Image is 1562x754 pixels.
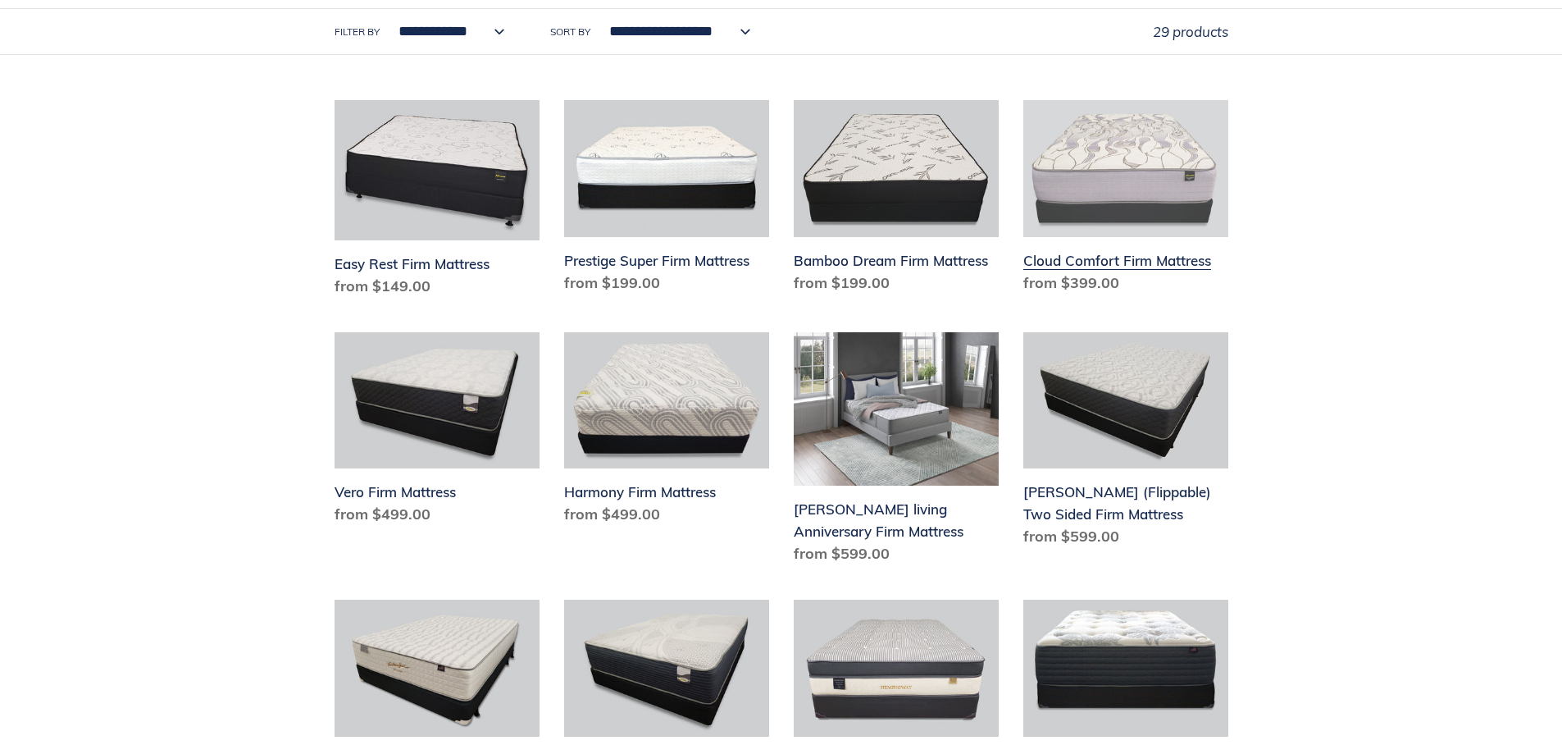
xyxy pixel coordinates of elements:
[564,100,769,300] a: Prestige Super Firm Mattress
[1023,332,1228,555] a: Del Ray (Flippable) Two Sided Firm Mattress
[794,332,999,572] a: Scott living Anniversary Firm Mattress
[1023,100,1228,300] a: Cloud Comfort Firm Mattress
[335,100,540,304] a: Easy Rest Firm Mattress
[1153,23,1228,40] span: 29 products
[564,332,769,532] a: Harmony Firm Mattress
[335,332,540,532] a: Vero Firm Mattress
[335,25,380,39] label: Filter by
[550,25,590,39] label: Sort by
[794,100,999,300] a: Bamboo Dream Firm Mattress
